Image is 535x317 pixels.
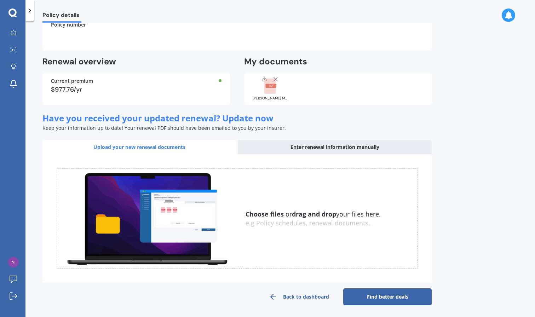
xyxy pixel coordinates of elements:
[8,257,19,267] img: 6e755587d43746904cd239ea667dd196
[246,219,417,227] div: e.g Policy schedules, renewal documents...
[292,210,336,218] b: drag and drop
[244,56,307,67] h2: My documents
[42,125,286,131] span: Keep your information up to date! Your renewal PDF should have been emailed to you by your insurer.
[246,210,381,218] span: or your files here.
[57,169,237,268] img: upload.de96410c8ce839c3fdd5.gif
[42,112,274,124] span: Have you received your updated renewal? Update now
[42,12,81,21] span: Policy details
[253,97,288,100] div: King Richard Mail - Ready to finish setting up your insurance?.pdf
[42,56,230,67] h2: Renewal overview
[42,140,236,154] div: Upload your new renewal documents
[51,79,222,83] div: Current premium
[51,86,222,93] div: $977.76/yr
[238,140,432,154] div: Enter renewal information manually
[255,288,343,305] a: Back to dashboard
[246,210,284,218] u: Choose files
[343,288,432,305] a: Find better deals
[51,22,86,28] label: Policy number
